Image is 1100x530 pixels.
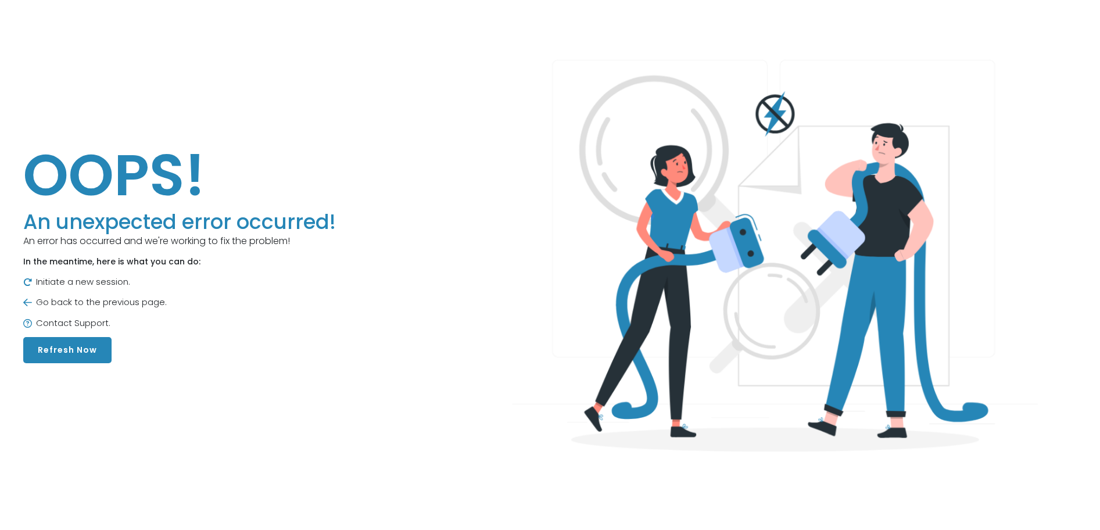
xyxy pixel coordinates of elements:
p: In the meantime, here is what you can do: [23,256,336,268]
button: Refresh Now [23,337,112,363]
h1: OOPS! [23,140,336,210]
p: An error has occurred and we're working to fix the problem! [23,234,336,248]
p: Initiate a new session. [23,275,336,289]
p: Contact Support. [23,317,336,330]
h3: An unexpected error occurred! [23,210,336,234]
p: Go back to the previous page. [23,296,336,309]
